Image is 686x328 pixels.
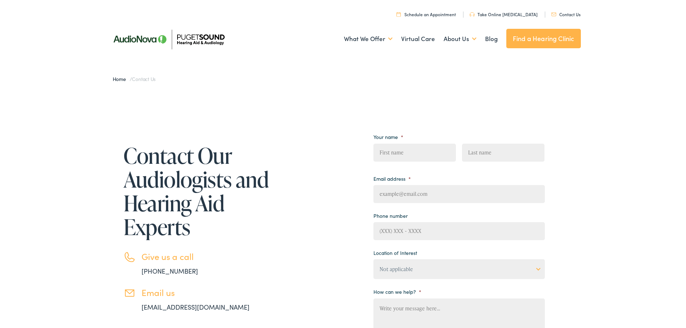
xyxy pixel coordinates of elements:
a: About Us [444,26,476,52]
h1: Contact Our Audiologists and Hearing Aid Experts [124,144,271,239]
input: example@email.com [373,185,545,203]
label: How can we help? [373,288,421,295]
h3: Email us [142,287,271,298]
img: utility icon [551,13,556,16]
input: First name [373,144,456,162]
a: [EMAIL_ADDRESS][DOMAIN_NAME] [142,302,250,311]
label: Your name [373,134,403,140]
img: utility icon [396,12,401,17]
input: (XXX) XXX - XXXX [373,222,545,240]
a: What We Offer [344,26,393,52]
label: Location of Interest [373,250,417,256]
a: Schedule an Appointment [396,11,456,17]
label: Phone number [373,212,408,219]
a: Contact Us [551,11,580,17]
a: Take Online [MEDICAL_DATA] [470,11,538,17]
a: Find a Hearing Clinic [506,29,581,48]
input: Last name [462,144,544,162]
label: Email address [373,175,411,182]
a: [PHONE_NUMBER] [142,266,198,275]
span: / [113,75,156,82]
a: Virtual Care [401,26,435,52]
img: utility icon [470,12,475,17]
a: Blog [485,26,498,52]
h3: Give us a call [142,251,271,262]
span: Contact Us [132,75,156,82]
a: Home [113,75,130,82]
